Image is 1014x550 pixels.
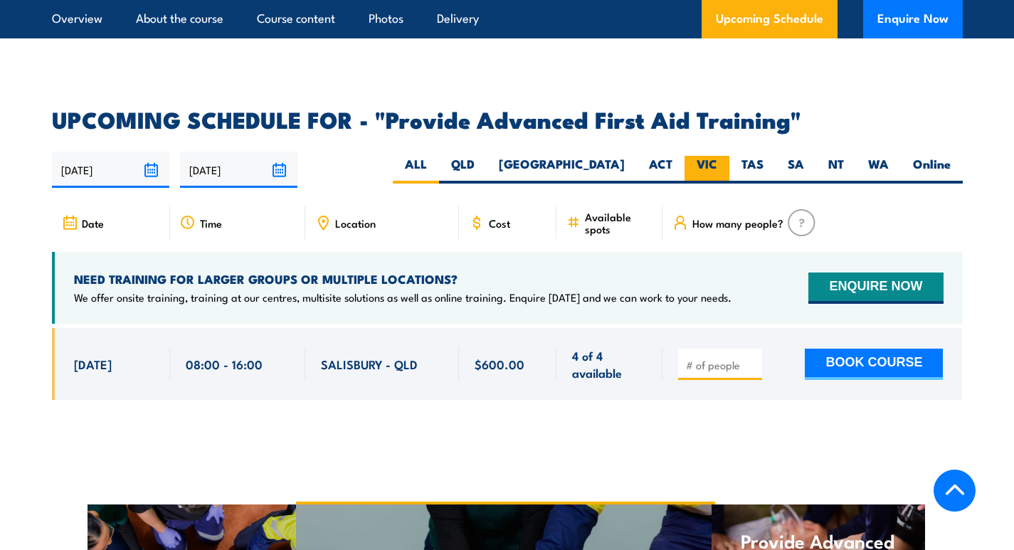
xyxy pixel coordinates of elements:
label: WA [856,156,901,184]
label: NT [816,156,856,184]
label: Online [901,156,963,184]
span: 08:00 - 16:00 [186,356,263,372]
span: [DATE] [74,356,112,372]
span: Available spots [585,211,653,235]
label: ALL [393,156,439,184]
span: How many people? [692,217,783,229]
span: Date [82,217,104,229]
h2: UPCOMING SCHEDULE FOR - "Provide Advanced First Aid Training" [52,109,963,129]
label: ACT [637,156,685,184]
span: Location [335,217,376,229]
button: ENQUIRE NOW [808,273,943,304]
label: SA [776,156,816,184]
label: VIC [685,156,729,184]
span: Time [200,217,222,229]
p: We offer onsite training, training at our centres, multisite solutions as well as online training... [74,290,732,305]
span: SALISBURY - QLD [321,356,418,372]
span: 4 of 4 available [572,347,647,381]
button: BOOK COURSE [805,349,943,380]
label: TAS [729,156,776,184]
span: Cost [489,217,510,229]
label: [GEOGRAPHIC_DATA] [487,156,637,184]
span: $600.00 [475,356,524,372]
input: From date [52,152,169,188]
input: To date [180,152,297,188]
label: QLD [439,156,487,184]
input: # of people [686,358,757,372]
h4: NEED TRAINING FOR LARGER GROUPS OR MULTIPLE LOCATIONS? [74,271,732,287]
